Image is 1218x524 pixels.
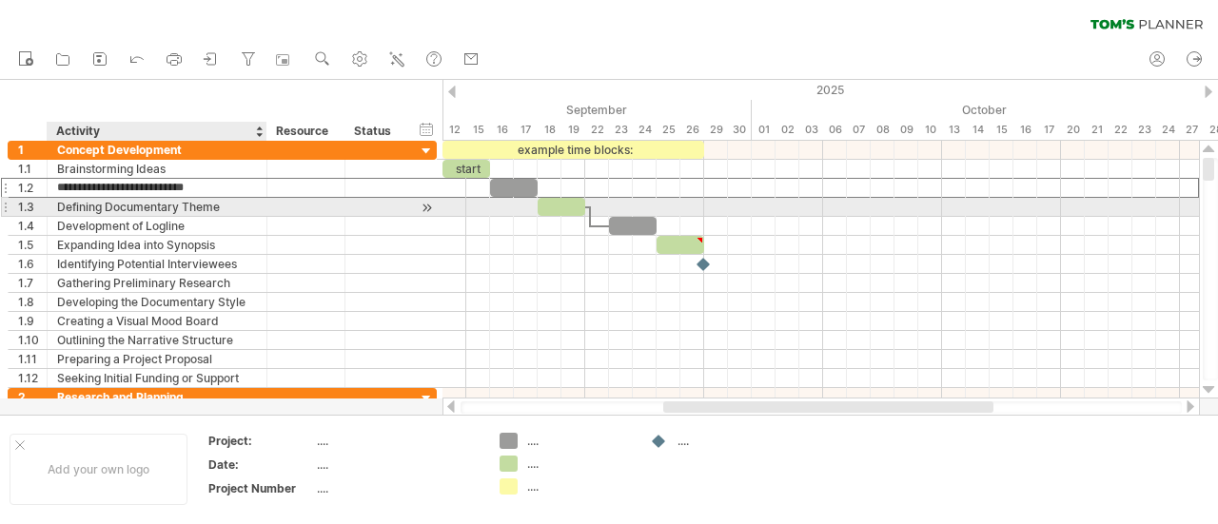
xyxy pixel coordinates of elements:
[18,350,47,368] div: 1.11
[704,120,728,140] div: Monday, 29 September 2025
[18,198,47,216] div: 1.3
[1156,120,1180,140] div: Friday, 24 October 2025
[317,433,477,449] div: ....
[317,456,477,473] div: ....
[942,120,966,140] div: Monday, 13 October 2025
[18,236,47,254] div: 1.5
[514,120,538,140] div: Wednesday, 17 September 2025
[776,120,799,140] div: Thursday, 2 October 2025
[57,160,257,178] div: Brainstorming Ideas
[728,120,752,140] div: Tuesday, 30 September 2025
[18,369,47,387] div: 1.12
[57,217,257,235] div: Development of Logline
[57,293,257,311] div: Developing the Documentary Style
[276,122,334,141] div: Resource
[918,120,942,140] div: Friday, 10 October 2025
[18,312,47,330] div: 1.9
[57,141,257,159] div: Concept Development
[466,120,490,140] div: Monday, 15 September 2025
[442,160,490,178] div: start
[57,198,257,216] div: Defining Documentary Theme
[527,433,631,449] div: ....
[57,255,257,273] div: Identifying Potential Interviewees
[1180,120,1204,140] div: Monday, 27 October 2025
[609,120,633,140] div: Tuesday, 23 September 2025
[57,388,257,406] div: Research and Planning
[57,312,257,330] div: Creating a Visual Mood Board
[56,122,256,141] div: Activity
[585,120,609,140] div: Monday, 22 September 2025
[1037,120,1061,140] div: Friday, 17 October 2025
[208,456,313,473] div: Date:
[208,480,313,496] div: Project Number
[418,198,436,218] div: scroll to activity
[354,122,396,141] div: Status
[966,120,990,140] div: Tuesday, 14 October 2025
[1061,120,1085,140] div: Monday, 20 October 2025
[527,478,631,495] div: ....
[18,217,47,235] div: 1.4
[18,274,47,292] div: 1.7
[57,274,257,292] div: Gathering Preliminary Research
[228,100,752,120] div: September 2025
[847,120,871,140] div: Tuesday, 7 October 2025
[57,350,257,368] div: Preparing a Project Proposal
[1013,120,1037,140] div: Thursday, 16 October 2025
[633,120,657,140] div: Wednesday, 24 September 2025
[18,179,47,197] div: 1.2
[527,456,631,472] div: ....
[799,120,823,140] div: Friday, 3 October 2025
[561,120,585,140] div: Friday, 19 September 2025
[18,331,47,349] div: 1.10
[10,434,187,505] div: Add your own logo
[57,236,257,254] div: Expanding Idea into Synopsis
[752,120,776,140] div: Wednesday, 1 October 2025
[657,120,680,140] div: Thursday, 25 September 2025
[990,120,1013,140] div: Wednesday, 15 October 2025
[57,369,257,387] div: Seeking Initial Funding or Support
[18,255,47,273] div: 1.6
[823,120,847,140] div: Monday, 6 October 2025
[490,120,514,140] div: Tuesday, 16 September 2025
[442,141,704,159] div: example time blocks:
[680,120,704,140] div: Friday, 26 September 2025
[538,120,561,140] div: Thursday, 18 September 2025
[1109,120,1132,140] div: Wednesday, 22 October 2025
[18,160,47,178] div: 1.1
[57,331,257,349] div: Outlining the Narrative Structure
[18,388,47,406] div: 2
[317,480,477,496] div: ....
[1132,120,1156,140] div: Thursday, 23 October 2025
[1085,120,1109,140] div: Tuesday, 21 October 2025
[871,120,894,140] div: Wednesday, 8 October 2025
[678,433,781,449] div: ....
[442,120,466,140] div: Friday, 12 September 2025
[894,120,918,140] div: Thursday, 9 October 2025
[18,141,47,159] div: 1
[18,293,47,311] div: 1.8
[208,433,313,449] div: Project:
